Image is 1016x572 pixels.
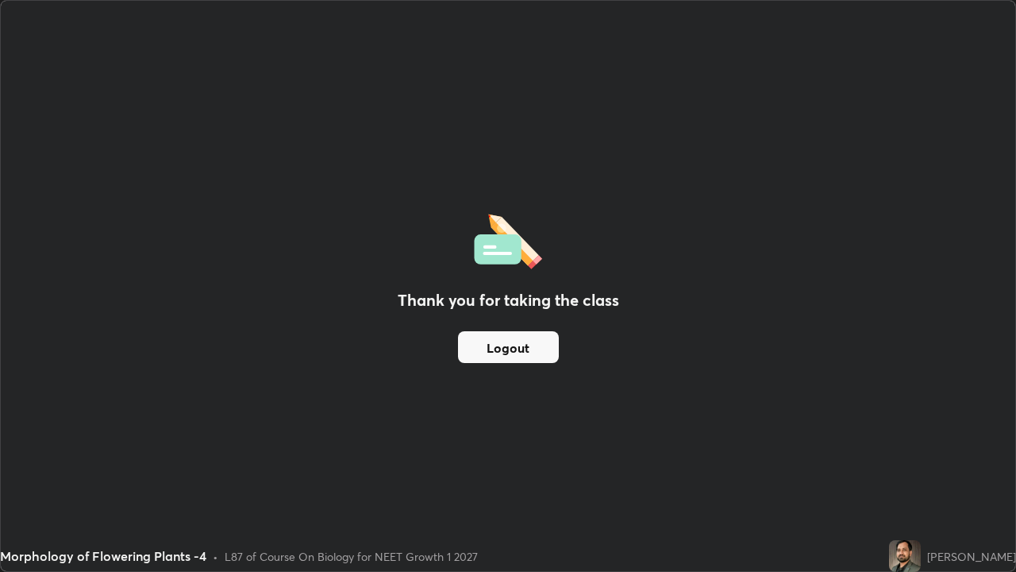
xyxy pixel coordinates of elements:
[225,548,478,565] div: L87 of Course On Biology for NEET Growth 1 2027
[927,548,1016,565] div: [PERSON_NAME]
[213,548,218,565] div: •
[889,540,921,572] img: c6f1f51b65ab405e8839512a486be057.jpg
[474,209,542,269] img: offlineFeedback.1438e8b3.svg
[398,288,619,312] h2: Thank you for taking the class
[458,331,559,363] button: Logout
